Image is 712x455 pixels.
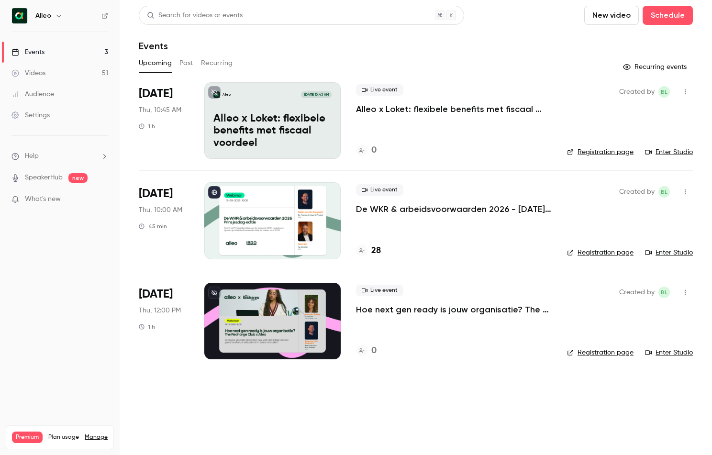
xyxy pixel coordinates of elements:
span: Live event [356,285,403,296]
a: Registration page [567,147,634,157]
div: Oct 9 Thu, 12:00 PM (Europe/Amsterdam) [139,283,189,359]
span: BL [661,86,667,98]
span: Bernice Lohr [658,287,670,298]
a: Enter Studio [645,248,693,257]
h1: Events [139,40,168,52]
span: Created by [619,86,655,98]
div: Settings [11,111,50,120]
img: Alleo [12,8,27,23]
div: Aug 28 Thu, 10:45 AM (Europe/Amsterdam) [139,82,189,159]
button: New video [584,6,639,25]
span: Live event [356,184,403,196]
button: Recurring events [619,59,693,75]
button: Past [179,55,193,71]
a: SpeakerHub [25,173,63,183]
button: Recurring [201,55,233,71]
a: 28 [356,244,381,257]
a: 0 [356,344,377,357]
span: BL [661,186,667,198]
a: Alleo x Loket: flexibele benefits met fiscaal voordeel Alleo[DATE] 10:45 AMAlleo x Loket: flexibe... [204,82,341,159]
a: Registration page [567,248,634,257]
h4: 0 [371,144,377,157]
a: Enter Studio [645,147,693,157]
a: Enter Studio [645,348,693,357]
a: Alleo x Loket: flexibele benefits met fiscaal voordeel [356,103,552,115]
span: [DATE] [139,186,173,201]
span: Thu, 10:45 AM [139,105,181,115]
span: [DATE] 10:45 AM [301,91,331,98]
span: [DATE] [139,86,173,101]
button: Schedule [643,6,693,25]
h4: 0 [371,344,377,357]
span: Help [25,151,39,161]
h4: 28 [371,244,381,257]
a: De WKR & arbeidsvoorwaarden 2026 - [DATE] editie [356,203,552,215]
a: Manage [85,433,108,441]
span: Thu, 10:00 AM [139,205,182,215]
iframe: Noticeable Trigger [97,195,108,204]
span: Premium [12,432,43,443]
span: [DATE] [139,287,173,302]
div: Audience [11,89,54,99]
a: 0 [356,144,377,157]
div: 1 h [139,323,155,331]
span: Thu, 12:00 PM [139,306,181,315]
span: Created by [619,287,655,298]
span: Created by [619,186,655,198]
div: Events [11,47,44,57]
div: Sep 18 Thu, 10:00 AM (Europe/Amsterdam) [139,182,189,259]
div: 45 min [139,222,167,230]
p: Alleo x Loket: flexibele benefits met fiscaal voordeel [213,113,332,150]
button: Upcoming [139,55,172,71]
span: Plan usage [48,433,79,441]
span: BL [661,287,667,298]
p: Alleo [222,92,231,97]
div: Search for videos or events [147,11,243,21]
span: Live event [356,84,403,96]
a: Registration page [567,348,634,357]
div: Videos [11,68,45,78]
span: new [68,173,88,183]
span: Bernice Lohr [658,86,670,98]
span: Bernice Lohr [658,186,670,198]
span: What's new [25,194,61,204]
h6: Alleo [35,11,51,21]
div: 1 h [139,122,155,130]
li: help-dropdown-opener [11,151,108,161]
a: Hoe next gen ready is jouw organisatie? The Recharge Club x Alleo [356,304,552,315]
